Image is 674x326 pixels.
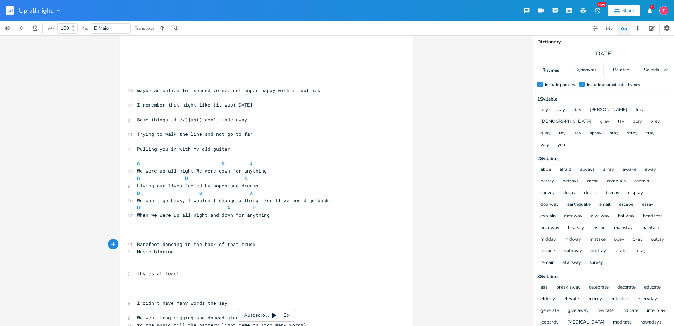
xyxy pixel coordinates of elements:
[588,296,602,302] button: energy
[622,308,638,314] button: indicate
[540,320,559,326] button: jeopardy
[580,167,595,173] button: always
[540,119,592,125] button: [DEMOGRAPHIC_DATA]
[610,131,619,137] button: stay
[137,270,179,277] span: rhymes at least
[137,146,230,152] span: Pulling you in with my old guitar
[137,131,253,137] span: Trying to walk the line and not go to far
[651,237,664,243] button: outlay
[540,225,559,231] button: headway
[633,119,642,125] button: play
[627,131,638,137] button: stray
[623,167,636,173] button: awake
[639,63,674,77] div: Sounds Like
[137,161,140,167] span: G
[644,285,661,291] button: educate
[611,296,629,302] button: entertain
[567,202,591,208] button: earthquake
[540,142,549,148] button: way
[137,241,256,247] span: Barefoot dancing in the back of that truck
[646,131,655,137] button: tray
[137,175,140,181] span: G
[137,314,241,321] span: We went frog gigging and danced along
[640,320,661,326] button: nowadays
[614,225,633,231] button: mainstay
[185,175,188,181] span: D
[597,2,606,7] div: New
[613,320,632,326] button: meditate
[253,204,256,211] span: D
[540,213,556,219] button: explain
[537,274,670,279] div: 3 Syllable s
[137,197,332,204] span: We can't go back, I wouldn't change a thing /or If we could go back,
[568,308,589,314] button: give away
[574,131,581,137] button: say
[558,142,565,148] button: yea
[137,168,267,174] span: We were up all night,We were down for anything
[589,285,609,291] button: celebrate
[540,190,555,196] button: convey
[533,63,568,77] div: Rhymes
[645,167,656,173] button: away
[137,248,174,255] span: Music blaring
[643,4,657,17] button: 1
[556,285,581,291] button: break away
[137,212,270,218] span: When we were up all night and down for anything
[537,157,670,161] div: 2 Syllable s
[594,50,613,58] span: [DATE]
[563,179,578,185] button: betrays
[47,26,55,30] div: BPM
[659,6,668,15] img: tabitha8501.tn
[614,237,624,243] button: obey
[614,248,627,254] button: relate
[567,320,605,326] button: [MEDICAL_DATA]
[563,190,576,196] button: decay
[605,190,619,196] button: dismay
[545,83,575,87] div: Include phrases
[643,213,663,219] button: headache
[650,119,660,125] button: prey
[587,179,599,185] button: cache
[607,179,626,185] button: complain
[633,237,643,243] button: okay
[238,309,295,322] div: Autoscroll
[650,5,654,9] div: 1
[568,63,603,77] div: Synonyms
[137,116,247,123] span: Some things time/(just) don't fade away
[222,161,225,167] span: D
[591,213,609,219] button: give way
[584,190,596,196] button: detail
[563,260,581,266] button: stairway
[641,225,659,231] button: maintain
[137,190,140,196] span: D
[590,4,604,17] button: New
[590,107,627,113] button: [PERSON_NAME]
[636,107,644,113] button: fray
[280,309,293,322] div: 3x
[564,296,579,302] button: elevate
[137,102,253,108] span: I remember that night like (it was)[DATE]
[559,167,571,173] button: afraid
[137,87,320,93] span: maybe an option for second verse. not super happy with it but idk
[564,248,582,254] button: pathway
[559,131,566,137] button: ray
[19,7,53,14] span: Up all night
[589,237,606,243] button: mistake
[227,204,230,211] span: A
[608,5,640,16] button: Share
[564,213,582,219] button: gateway
[540,167,551,173] button: abbe
[647,308,666,314] button: interplay
[540,308,559,314] button: generate
[540,285,548,291] button: aaa
[540,237,556,243] button: midday
[590,131,601,137] button: spray
[557,107,565,113] button: clay
[94,25,110,31] span: D Major
[537,40,670,44] div: Dictionary
[634,179,649,185] button: contain
[537,97,670,102] div: 1 Syllable
[635,248,646,254] button: relay
[250,190,253,196] span: A
[593,225,606,231] button: insane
